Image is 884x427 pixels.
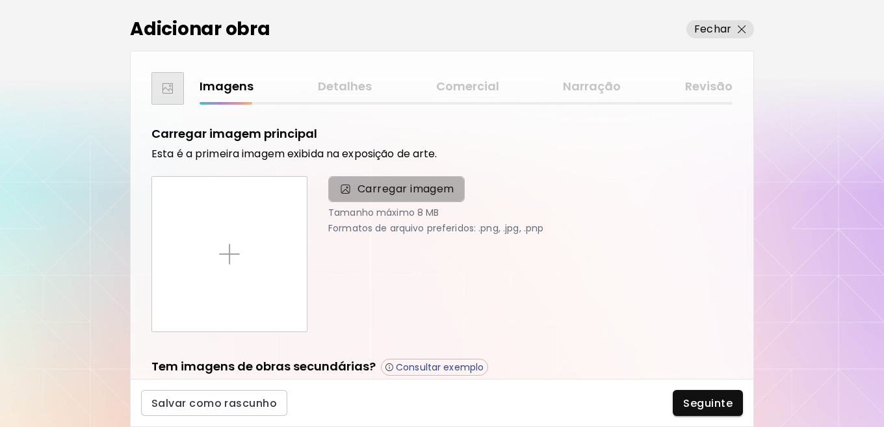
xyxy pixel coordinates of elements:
[357,181,454,197] span: Carregar imagem
[381,359,488,376] button: Consultar exemplo
[328,207,733,218] p: Tamanho máximo 8 MB
[673,390,743,416] button: Seguinte
[219,244,240,265] img: placeholder
[151,125,317,142] h5: Carregar imagem principal
[683,396,733,410] span: Seguinte
[328,223,733,233] p: Formatos de arquivo preferidos: .png, .jpg, .pnp
[151,358,376,376] h5: Tem imagens de obras secundárias?
[328,176,465,202] span: Carregar imagem
[151,396,277,410] span: Salvar como rascunho
[141,390,287,416] button: Salvar como rascunho
[396,361,484,373] p: Consultar exemplo
[151,148,733,161] h6: Esta é a primeira imagem exibida na exposição de arte.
